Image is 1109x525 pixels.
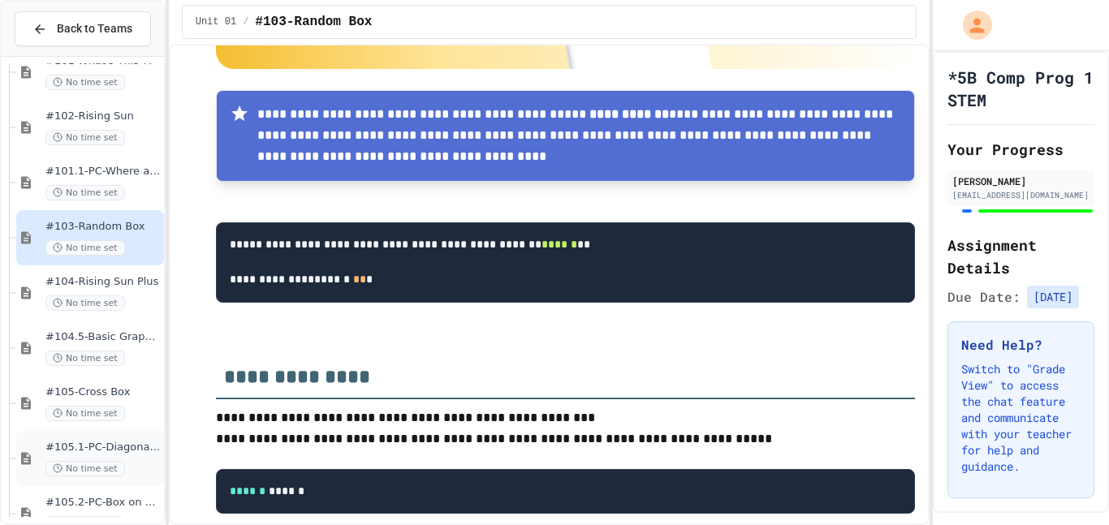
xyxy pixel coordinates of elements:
[45,441,161,454] span: #105.1-PC-Diagonal line
[45,110,161,123] span: #102-Rising Sun
[45,330,161,344] span: #104.5-Basic Graphics Review
[947,138,1094,161] h2: Your Progress
[947,66,1094,111] h1: *5B Comp Prog 1 STEM
[255,12,372,32] span: #103-Random Box
[952,174,1090,188] div: [PERSON_NAME]
[45,385,161,399] span: #105-Cross Box
[45,295,125,311] span: No time set
[45,240,125,256] span: No time set
[45,185,125,200] span: No time set
[1027,286,1079,308] span: [DATE]
[947,234,1094,279] h2: Assignment Details
[243,15,248,28] span: /
[45,275,161,289] span: #104-Rising Sun Plus
[947,287,1021,307] span: Due Date:
[45,406,125,421] span: No time set
[45,461,125,476] span: No time set
[45,75,125,90] span: No time set
[45,351,125,366] span: No time set
[946,6,996,44] div: My Account
[57,20,132,37] span: Back to Teams
[45,130,125,145] span: No time set
[961,361,1081,475] p: Switch to "Grade View" to access the chat feature and communicate with your teacher for help and ...
[961,335,1081,355] h3: Need Help?
[15,11,151,46] button: Back to Teams
[196,15,236,28] span: Unit 01
[952,189,1090,201] div: [EMAIL_ADDRESS][DOMAIN_NAME]
[45,220,161,234] span: #103-Random Box
[45,496,161,510] span: #105.2-PC-Box on Box
[45,165,161,179] span: #101.1-PC-Where am I?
